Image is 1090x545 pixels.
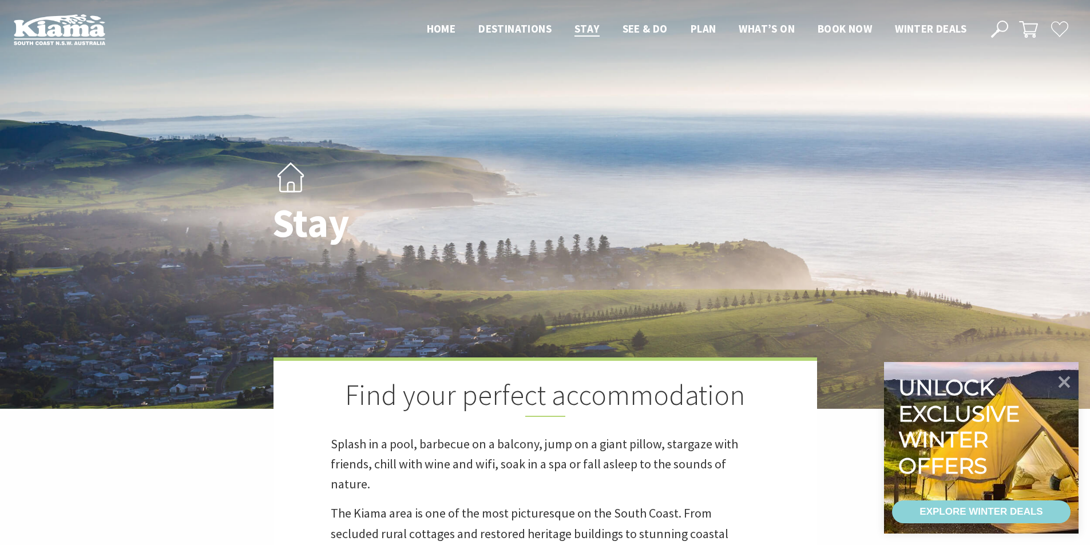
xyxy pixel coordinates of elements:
span: Book now [818,22,872,35]
div: Unlock exclusive winter offers [898,375,1025,479]
span: Plan [691,22,716,35]
img: Kiama Logo [14,14,105,45]
p: Splash in a pool, barbecue on a balcony, jump on a giant pillow, stargaze with friends, chill wit... [331,434,760,495]
nav: Main Menu [415,20,978,39]
span: Stay [574,22,600,35]
div: EXPLORE WINTER DEALS [919,500,1043,523]
span: See & Do [623,22,668,35]
h2: Find your perfect accommodation [331,378,760,417]
span: Destinations [478,22,552,35]
span: Winter Deals [895,22,966,35]
span: Home [427,22,456,35]
a: EXPLORE WINTER DEALS [892,500,1071,523]
span: What’s On [739,22,795,35]
h1: Stay [272,201,596,245]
